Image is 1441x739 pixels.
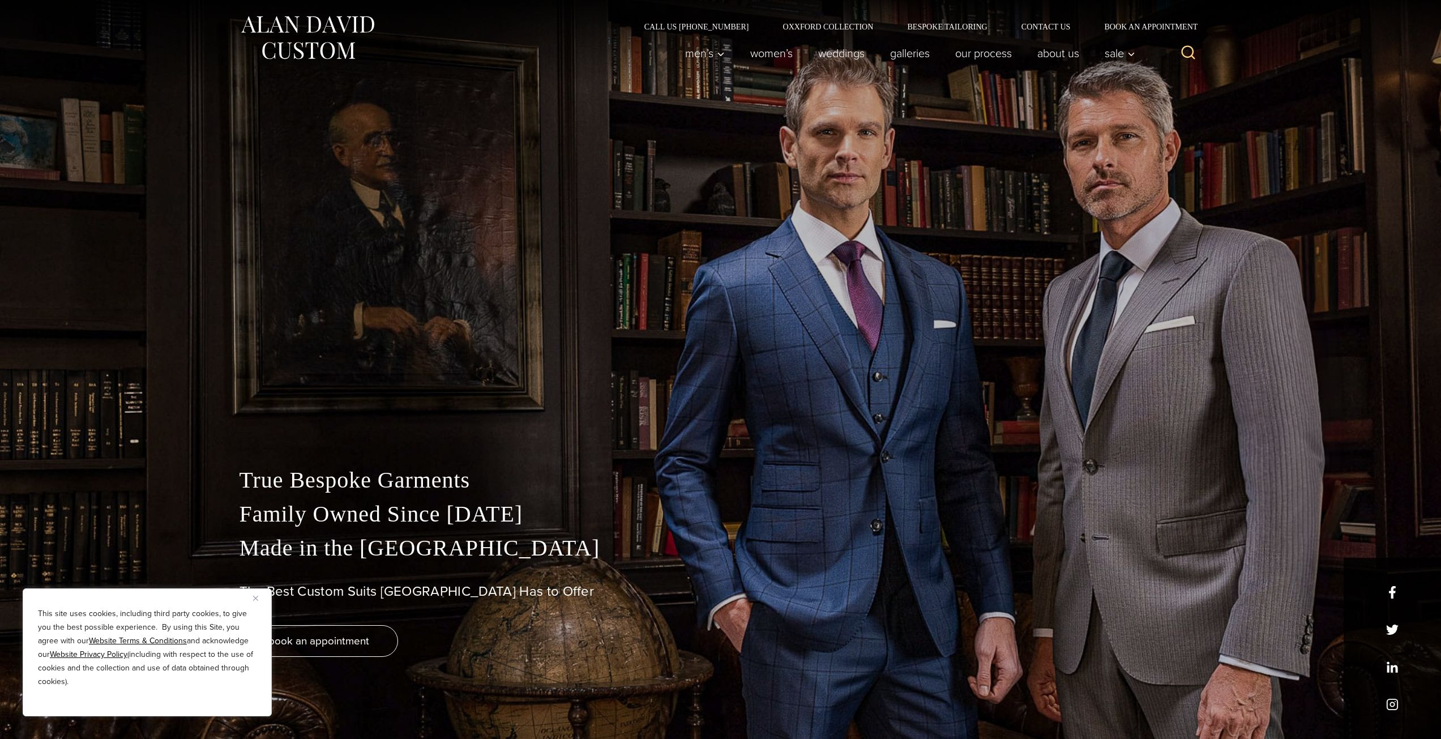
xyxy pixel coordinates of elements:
p: This site uses cookies, including third party cookies, to give you the best possible experience. ... [38,607,256,689]
a: book an appointment [240,625,398,657]
a: Call Us [PHONE_NUMBER] [627,23,766,31]
a: Bespoke Tailoring [890,23,1004,31]
a: Website Privacy Policy [50,648,127,660]
span: book an appointment [268,633,369,649]
a: Our Process [942,42,1024,65]
button: View Search Form [1175,40,1202,67]
button: Close [253,591,267,605]
h1: The Best Custom Suits [GEOGRAPHIC_DATA] Has to Offer [240,583,1202,600]
a: Contact Us [1004,23,1088,31]
a: Book an Appointment [1087,23,1201,31]
a: facebook [1386,586,1399,599]
img: Close [253,596,258,601]
a: weddings [805,42,877,65]
p: True Bespoke Garments Family Owned Since [DATE] Made in the [GEOGRAPHIC_DATA] [240,463,1202,565]
span: Men’s [685,48,725,59]
a: Galleries [877,42,942,65]
a: Oxxford Collection [766,23,890,31]
span: Sale [1105,48,1135,59]
a: Women’s [737,42,805,65]
img: Alan David Custom [240,12,375,63]
a: instagram [1386,698,1399,711]
a: About Us [1024,42,1092,65]
a: Website Terms & Conditions [89,635,187,647]
a: linkedin [1386,661,1399,673]
nav: Secondary Navigation [627,23,1202,31]
nav: Primary Navigation [672,42,1141,65]
a: x/twitter [1386,623,1399,636]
